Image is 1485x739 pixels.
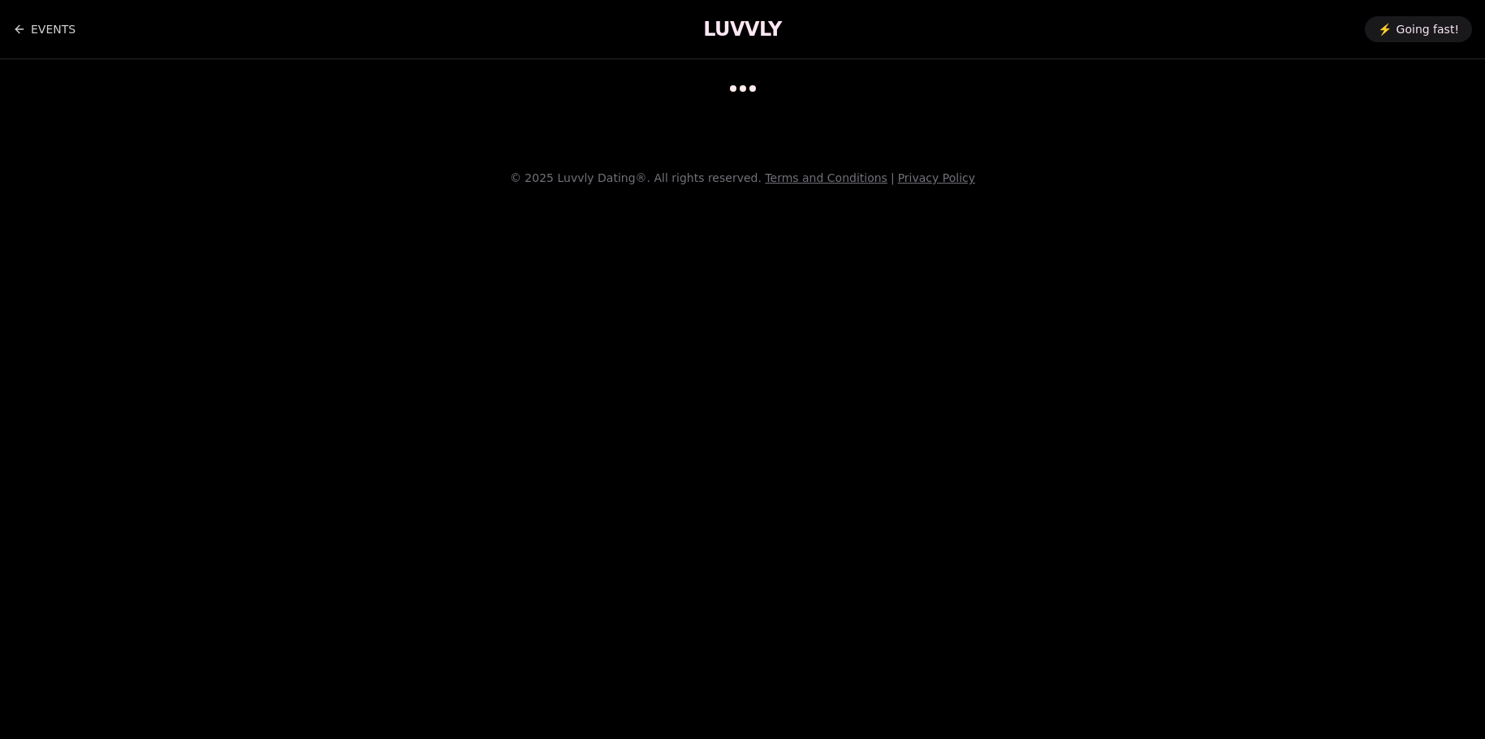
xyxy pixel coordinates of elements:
[703,16,781,42] a: LUVVLY
[13,13,76,45] a: Back to events
[1397,21,1459,37] span: Going fast!
[1378,21,1392,37] span: ⚡️
[898,171,975,184] a: Privacy Policy
[765,171,887,184] a: Terms and Conditions
[891,171,895,184] span: |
